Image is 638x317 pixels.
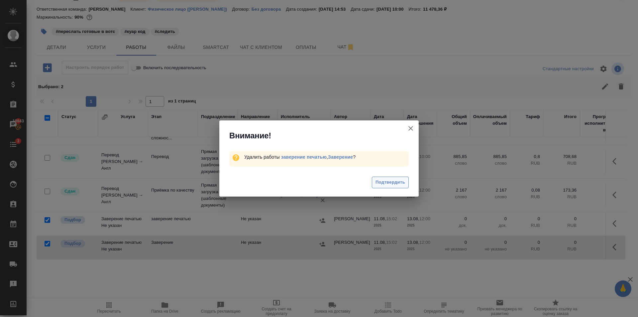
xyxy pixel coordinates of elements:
[244,154,409,160] div: Удалить работы
[281,154,327,160] a: заверение печатью
[372,177,409,188] button: Подтвердить
[375,179,405,186] span: Подтвердить
[328,154,353,160] a: Заверение
[229,130,271,141] span: Внимание!
[328,154,356,160] span: ?
[281,154,328,160] span: ,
